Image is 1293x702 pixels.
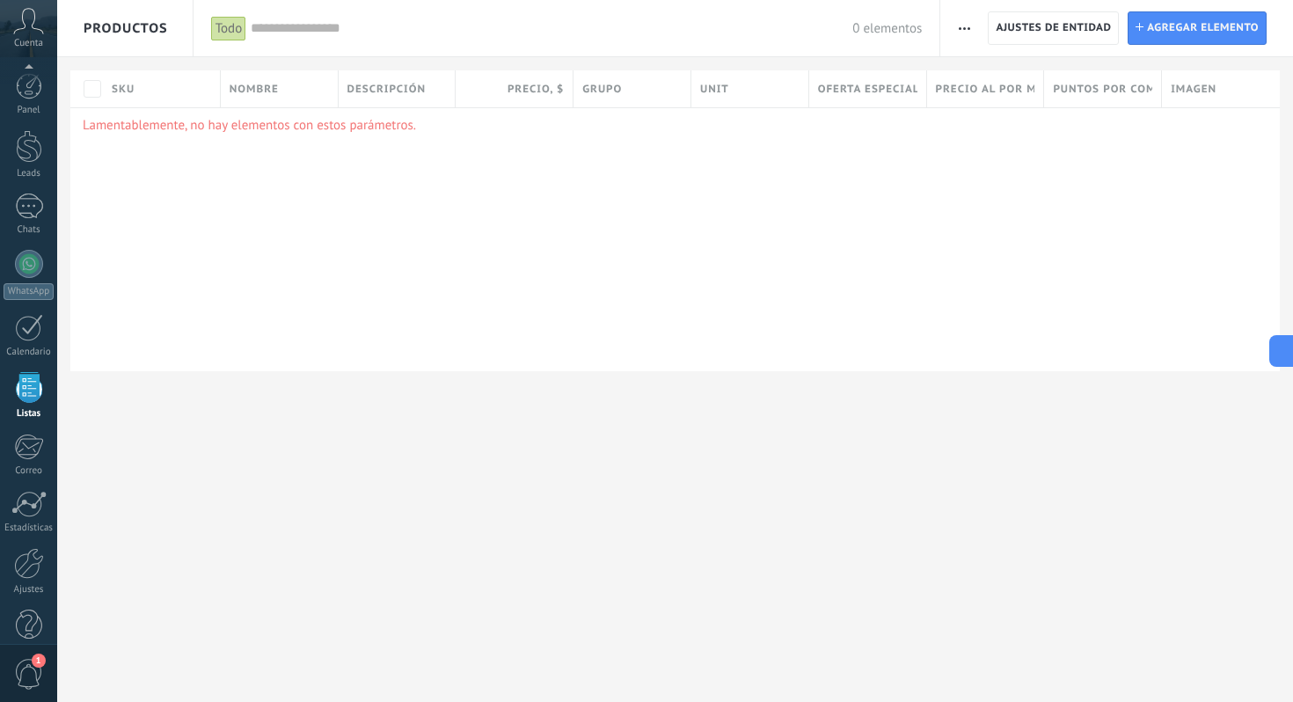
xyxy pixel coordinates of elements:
[952,11,977,45] button: Más
[508,81,564,98] span: Precio , $
[83,117,1267,134] p: Lamentablemente, no hay elementos con estos parámetros.
[14,38,43,49] span: Cuenta
[996,12,1111,44] span: Ajustes de entidad
[1147,12,1259,44] span: Agregar elemento
[818,81,917,98] span: Oferta especial 1 , $
[1171,81,1216,98] span: Imagen
[4,523,55,534] div: Estadísticas
[32,654,46,668] span: 1
[582,81,622,98] span: Grupo
[4,283,54,300] div: WhatsApp
[4,584,55,596] div: Ajustes
[4,224,55,236] div: Chats
[700,81,729,98] span: Unit
[4,408,55,420] div: Listas
[988,11,1119,45] button: Ajustes de entidad
[852,20,922,37] span: 0 elementos
[112,81,135,98] span: SKU
[4,465,55,477] div: Correo
[936,81,1035,98] span: Precio al por mayor , $
[4,105,55,116] div: Panel
[4,168,55,179] div: Leads
[1053,81,1152,98] span: Puntos por compra
[347,81,426,98] span: Descripción
[4,347,55,358] div: Calendario
[211,16,247,41] div: Todo
[230,81,279,98] span: Nombre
